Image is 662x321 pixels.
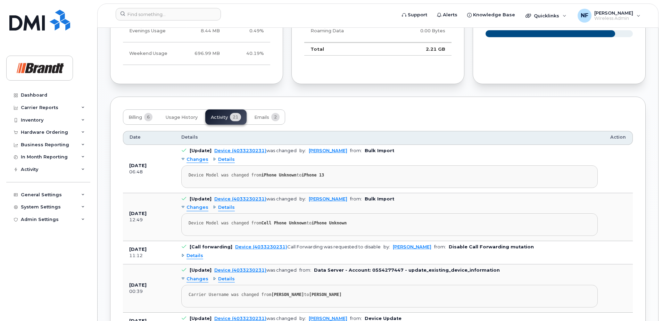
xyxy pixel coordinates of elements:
[434,244,446,249] span: from:
[226,42,270,65] td: 40.19%
[129,169,169,175] div: 06:48
[383,244,390,249] span: by:
[214,267,266,273] a: Device (4033230231)
[462,8,520,22] a: Knowledge Base
[443,11,457,18] span: Alerts
[350,148,362,153] span: from:
[235,244,287,249] a: Device (4033230231)
[214,196,266,201] a: Device (4033230231)
[365,148,394,153] b: Bulk Import
[594,16,633,21] span: Wireless Admin
[365,316,402,321] b: Device Update
[301,173,324,178] strong: iPhone 13
[387,20,452,42] td: 0.00 Bytes
[166,115,198,120] span: Usage History
[262,173,297,178] strong: iPhone Unknown
[130,134,141,140] span: Date
[299,148,306,153] span: by:
[304,20,387,42] td: Roaming Data
[129,247,147,252] b: [DATE]
[581,11,588,20] span: NF
[262,221,307,225] strong: Cell Phone Unknown
[189,221,590,226] div: Device Model was changed from to
[218,156,235,163] span: Details
[144,113,152,121] span: 6
[271,292,304,297] strong: [PERSON_NAME]
[254,115,269,120] span: Emails
[177,42,226,65] td: 696.99 MB
[190,316,212,321] b: [Update]
[432,8,462,22] a: Alerts
[190,244,232,249] b: [Call forwarding]
[129,163,147,168] b: [DATE]
[214,196,297,201] div: was changed
[190,196,212,201] b: [Update]
[299,196,306,201] span: by:
[350,196,362,201] span: from:
[397,8,432,22] a: Support
[393,244,431,249] a: [PERSON_NAME]
[190,267,212,273] b: [Update]
[235,244,381,249] div: Call Forwarding was requested to disable
[218,276,235,282] span: Details
[190,148,212,153] b: [Update]
[408,11,427,18] span: Support
[214,316,266,321] a: Device (4033230231)
[129,288,169,295] div: 00:39
[521,9,571,23] div: Quicklinks
[129,282,147,288] b: [DATE]
[304,42,387,56] td: Total
[123,20,270,42] tr: Weekdays from 6:00pm to 8:00am
[299,267,311,273] span: from:
[473,11,515,18] span: Knowledge Base
[187,156,208,163] span: Changes
[387,42,452,56] td: 2.21 GB
[534,13,559,18] span: Quicklinks
[214,148,297,153] div: was changed
[123,42,270,65] tr: Friday from 6:00pm to Monday 8:00am
[594,10,633,16] span: [PERSON_NAME]
[187,276,208,282] span: Changes
[271,113,280,121] span: 2
[573,9,645,23] div: Noah Fouillard
[218,204,235,211] span: Details
[299,316,306,321] span: by:
[226,20,270,42] td: 0.49%
[309,196,347,201] a: [PERSON_NAME]
[189,292,590,297] div: Carrier Username was changed from to
[123,20,177,42] td: Evenings Usage
[309,292,342,297] strong: [PERSON_NAME]
[129,253,169,259] div: 11:12
[129,217,169,223] div: 12:49
[365,196,394,201] b: Bulk Import
[449,244,534,249] b: Disable Call Forwarding mutation
[214,148,266,153] a: Device (4033230231)
[350,316,362,321] span: from:
[604,131,633,145] th: Action
[177,20,226,42] td: 8.44 MB
[129,115,142,120] span: Billing
[314,267,500,273] b: Data Server - Account: 0554277447 - update_existing_device_information
[214,316,297,321] div: was changed
[309,316,347,321] a: [PERSON_NAME]
[116,8,221,20] input: Find something...
[187,253,203,259] span: Details
[312,221,347,225] strong: iPhone Unknown
[181,134,198,140] span: Details
[309,148,347,153] a: [PERSON_NAME]
[189,173,590,178] div: Device Model was changed from to
[123,42,177,65] td: Weekend Usage
[187,204,208,211] span: Changes
[129,211,147,216] b: [DATE]
[214,267,297,273] div: was changed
